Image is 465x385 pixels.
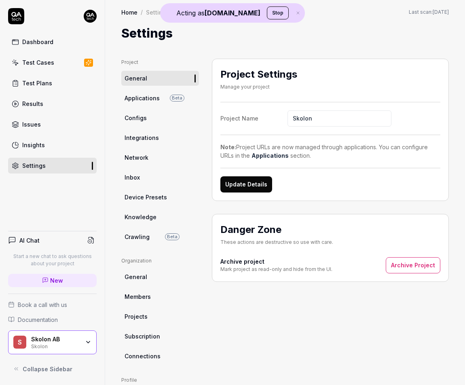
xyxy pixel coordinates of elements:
a: Network [121,150,199,165]
div: Skolon AB [31,336,80,343]
div: Project [121,59,199,66]
div: Test Cases [22,58,54,67]
h1: Settings [121,24,173,42]
button: Archive Project [386,257,440,273]
div: Settings [22,161,46,170]
a: Documentation [8,315,97,324]
button: Stop [267,6,289,19]
a: Projects [121,309,199,324]
a: Connections [121,349,199,364]
time: [DATE] [433,9,449,15]
a: Members [121,289,199,304]
a: Results [8,96,97,112]
div: Results [22,99,43,108]
span: Documentation [18,315,58,324]
a: Integrations [121,130,199,145]
span: Configs [125,114,147,122]
button: SSkolon ABSkolon [8,330,97,355]
img: 7ccf6c19-61ad-4a6c-8811-018b02a1b829.jpg [84,10,97,23]
span: Network [125,153,148,162]
div: These actions are destructive so use with care. [220,239,333,246]
span: Inbox [125,173,140,182]
span: Knowledge [125,213,156,221]
div: Mark project as read-only and hide from the UI. [220,266,332,273]
div: Insights [22,141,45,149]
span: New [50,276,63,285]
div: Dashboard [22,38,53,46]
a: New [8,274,97,287]
div: Organization [121,257,199,264]
input: Project Name [287,110,391,127]
div: Issues [22,120,41,129]
a: Home [121,8,137,16]
a: Issues [8,116,97,132]
span: General [125,74,147,82]
a: Inbox [121,170,199,185]
a: Book a call with us [8,300,97,309]
a: General [121,71,199,86]
a: Dashboard [8,34,97,50]
span: Beta [165,233,180,240]
div: / [141,8,143,16]
a: Applications [252,152,289,159]
a: Device Presets [121,190,199,205]
span: Subscription [125,332,160,341]
h4: Archive project [220,257,332,266]
a: Test Plans [8,75,97,91]
span: S [13,336,26,349]
span: Connections [125,352,161,360]
span: Beta [170,95,184,102]
a: CrawlingBeta [121,229,199,244]
div: Project URLs are now managed through applications. You can configure URLs in the section. [220,143,440,160]
a: Configs [121,110,199,125]
a: General [121,269,199,284]
div: Project Name [220,114,287,123]
strong: Note: [220,144,236,150]
a: Test Cases [8,55,97,70]
span: Book a call with us [18,300,67,309]
button: Last scan:[DATE] [409,8,449,16]
span: Collapse Sidebar [23,365,72,373]
div: Test Plans [22,79,52,87]
div: Manage your project [220,83,297,91]
span: Members [125,292,151,301]
a: ApplicationsBeta [121,91,199,106]
span: Crawling [125,233,150,241]
span: Applications [125,94,160,102]
button: Update Details [220,176,272,192]
a: Subscription [121,329,199,344]
h2: Project Settings [220,67,297,82]
p: Start a new chat to ask questions about your project [8,253,97,267]
span: Projects [125,312,148,321]
span: Integrations [125,133,159,142]
button: Collapse Sidebar [8,361,97,377]
div: Profile [121,377,199,384]
div: Skolon [31,343,80,349]
a: Settings [8,158,97,173]
a: Knowledge [121,209,199,224]
h2: Danger Zone [220,222,333,237]
span: Device Presets [125,193,167,201]
span: Last scan: [409,8,449,16]
h4: AI Chat [19,236,40,245]
span: General [125,273,147,281]
div: Settings [146,8,169,16]
a: Insights [8,137,97,153]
